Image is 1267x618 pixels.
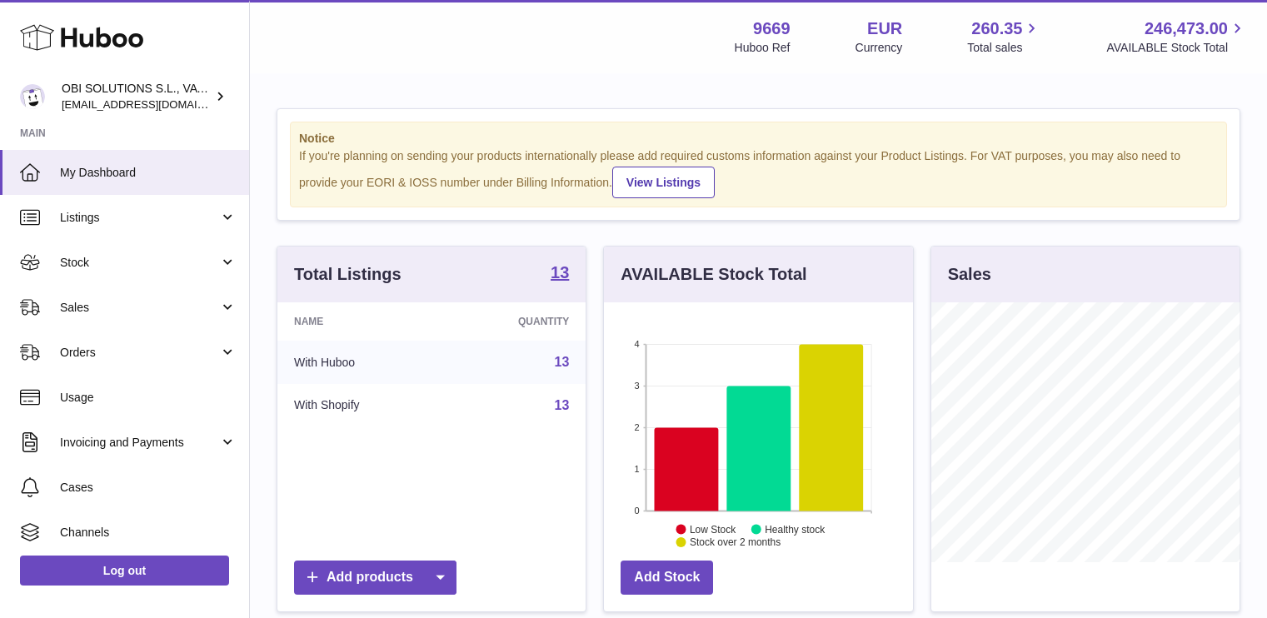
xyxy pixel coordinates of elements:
td: With Shopify [277,384,444,427]
text: Stock over 2 months [690,536,781,548]
th: Quantity [444,302,586,341]
span: 246,473.00 [1145,17,1228,40]
span: Invoicing and Payments [60,435,219,451]
span: Total sales [967,40,1041,56]
span: Listings [60,210,219,226]
div: Huboo Ref [735,40,791,56]
h3: AVAILABLE Stock Total [621,263,806,286]
a: 13 [551,264,569,284]
a: Log out [20,556,229,586]
h3: Sales [948,263,991,286]
text: 1 [635,464,640,474]
strong: EUR [867,17,902,40]
a: View Listings [612,167,715,198]
strong: 9669 [753,17,791,40]
span: AVAILABLE Stock Total [1106,40,1247,56]
a: Add Stock [621,561,713,595]
text: 3 [635,381,640,391]
td: With Huboo [277,341,444,384]
span: Orders [60,345,219,361]
a: 260.35 Total sales [967,17,1041,56]
div: OBI SOLUTIONS S.L., VAT: B70911078 [62,81,212,112]
text: Low Stock [690,523,736,535]
span: Stock [60,255,219,271]
text: Healthy stock [765,523,826,535]
strong: Notice [299,131,1218,147]
div: Currency [855,40,903,56]
text: 4 [635,339,640,349]
a: 246,473.00 AVAILABLE Stock Total [1106,17,1247,56]
div: If you're planning on sending your products internationally please add required customs informati... [299,148,1218,198]
span: [EMAIL_ADDRESS][DOMAIN_NAME] [62,97,245,111]
a: 13 [555,355,570,369]
img: hello@myobistore.com [20,84,45,109]
text: 2 [635,422,640,432]
th: Name [277,302,444,341]
text: 0 [635,506,640,516]
strong: 13 [551,264,569,281]
a: 13 [555,398,570,412]
span: Channels [60,525,237,541]
span: Sales [60,300,219,316]
h3: Total Listings [294,263,402,286]
span: Usage [60,390,237,406]
span: My Dashboard [60,165,237,181]
span: Cases [60,480,237,496]
span: 260.35 [971,17,1022,40]
a: Add products [294,561,456,595]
